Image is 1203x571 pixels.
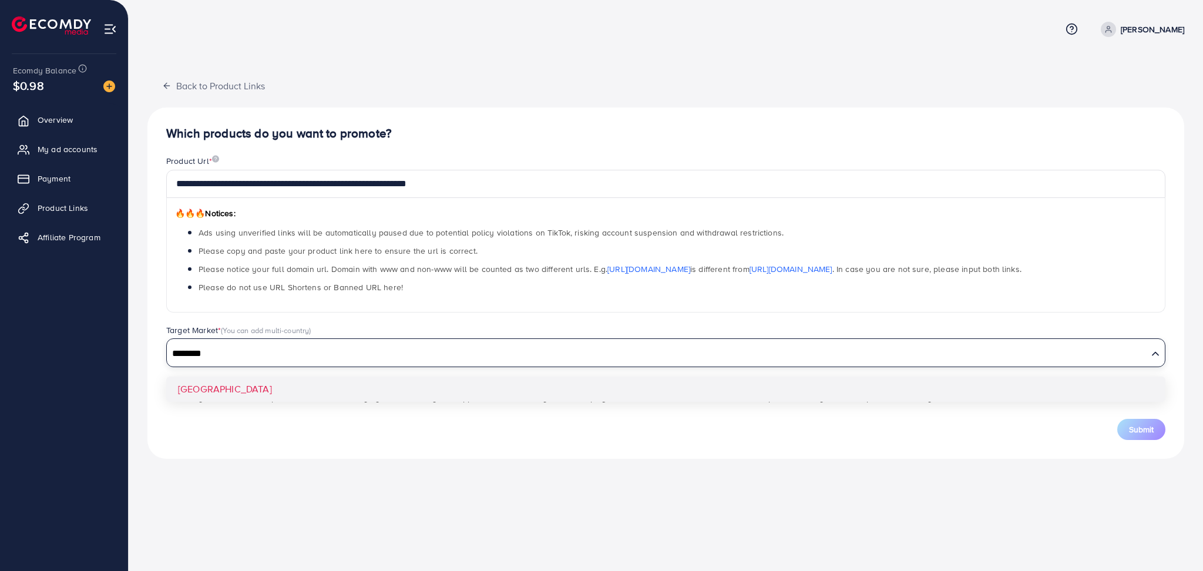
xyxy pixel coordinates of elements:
span: $0.98 [15,68,41,103]
a: My ad accounts [9,137,119,161]
span: Notices: [175,207,236,219]
img: logo [12,16,91,35]
span: (You can add multi-country) [221,325,311,335]
span: Payment [38,173,70,184]
li: [GEOGRAPHIC_DATA] [166,377,1165,402]
span: Please copy and paste your product link here to ensure the url is correct. [199,245,478,257]
a: Product Links [9,196,119,220]
span: Overview [38,114,73,126]
img: menu [103,22,117,36]
a: Affiliate Program [9,226,119,249]
input: Search for option [168,345,1147,363]
a: Payment [9,167,119,190]
h4: Which products do you want to promote? [166,126,1165,141]
p: [PERSON_NAME] [1121,22,1184,36]
span: 🔥🔥🔥 [175,207,205,219]
span: Submit [1129,424,1154,435]
a: [URL][DOMAIN_NAME] [607,263,690,275]
label: Target Market [166,324,311,336]
div: Search for option [166,338,1165,367]
span: Please do not use URL Shortens or Banned URL here! [199,281,403,293]
span: Please notice your full domain url. Domain with www and non-www will be counted as two different ... [199,263,1021,275]
a: [PERSON_NAME] [1096,22,1184,37]
a: Overview [9,108,119,132]
span: Ecomdy Balance [13,65,76,76]
img: image [212,155,219,163]
img: image [103,80,115,92]
button: Submit [1117,419,1165,440]
a: [URL][DOMAIN_NAME] [750,263,832,275]
iframe: Chat [1153,518,1194,562]
span: Product Links [38,202,88,214]
span: Ads using unverified links will be automatically paused due to potential policy violations on Tik... [199,227,784,239]
button: Back to Product Links [147,73,280,98]
span: Affiliate Program [38,231,100,243]
label: Product Url [166,155,219,167]
span: My ad accounts [38,143,98,155]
